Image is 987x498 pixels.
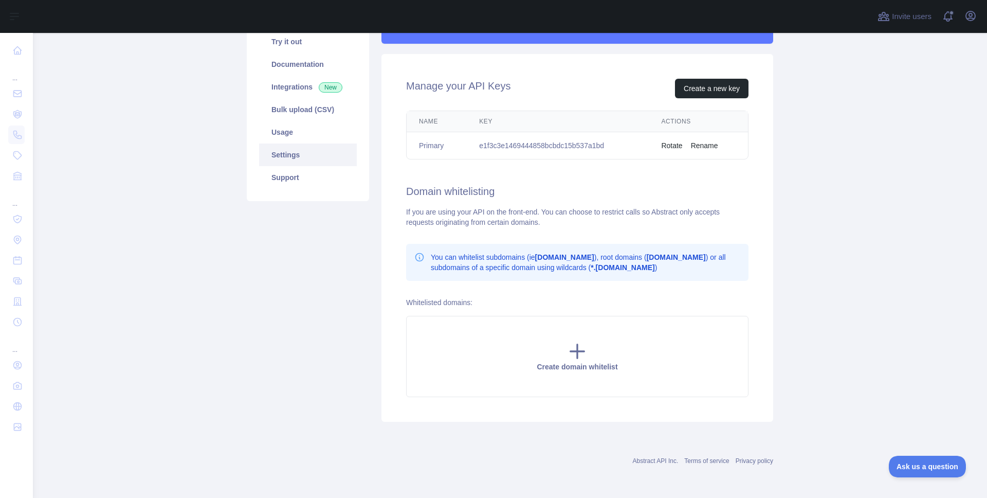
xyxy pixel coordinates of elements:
[892,11,931,23] span: Invite users
[431,252,740,273] p: You can whitelist subdomains (ie ), root domains ( ) or all subdomains of a specific domain using...
[406,79,510,98] h2: Manage your API Keys
[259,30,357,53] a: Try it out
[661,140,682,151] button: Rotate
[259,144,357,166] a: Settings
[406,207,748,227] div: If you are using your API on the front-end. You can choose to restrict calls so Abstract only acc...
[8,333,25,354] div: ...
[537,363,617,371] span: Create domain whitelist
[591,263,654,272] b: *.[DOMAIN_NAME]
[407,111,467,132] th: Name
[406,298,472,307] label: Whitelisted domains:
[406,184,748,199] h2: Domain whitelisting
[259,121,357,144] a: Usage
[647,253,706,261] b: [DOMAIN_NAME]
[467,111,649,132] th: Key
[675,79,748,98] button: Create a new key
[889,456,966,477] iframe: Toggle Customer Support
[736,457,773,465] a: Privacy policy
[467,132,649,159] td: e1f3c3e1469444858bcbdc15b537a1bd
[259,53,357,76] a: Documentation
[8,62,25,82] div: ...
[259,166,357,189] a: Support
[649,111,748,132] th: Actions
[535,253,594,261] b: [DOMAIN_NAME]
[319,82,342,93] span: New
[259,76,357,98] a: Integrations New
[407,132,467,159] td: Primary
[684,457,729,465] a: Terms of service
[691,140,718,151] button: Rename
[8,187,25,208] div: ...
[259,98,357,121] a: Bulk upload (CSV)
[875,8,934,25] button: Invite users
[633,457,679,465] a: Abstract API Inc.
